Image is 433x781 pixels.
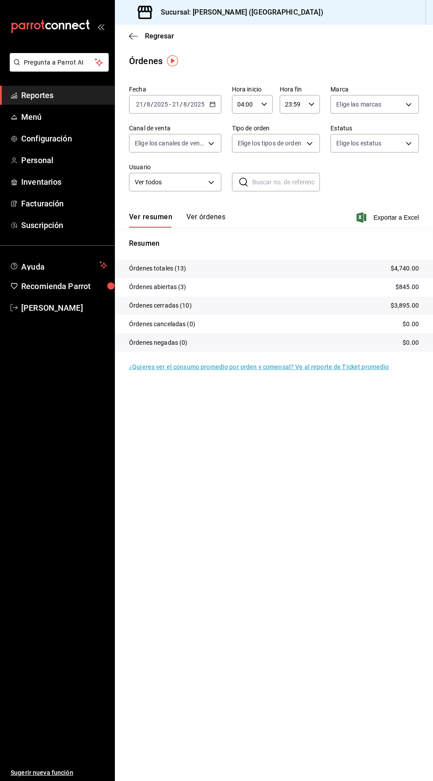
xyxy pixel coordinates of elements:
[129,320,195,329] p: Órdenes canceladas (0)
[129,213,172,228] button: Ver resumen
[252,173,320,191] input: Buscar no. de referencia
[167,55,178,66] img: Tooltip marker
[187,101,190,108] span: /
[232,125,320,131] label: Tipo de orden
[146,101,151,108] input: --
[129,301,192,310] p: Órdenes cerradas (10)
[129,238,419,249] p: Resumen
[21,260,96,270] span: Ayuda
[391,301,419,310] p: $3,895.00
[153,101,168,108] input: ----
[11,768,107,777] span: Sugerir nueva función
[144,101,146,108] span: /
[129,338,188,347] p: Órdenes negadas (0)
[129,125,221,131] label: Canal de venta
[129,164,221,170] label: Usuario
[151,101,153,108] span: /
[21,89,107,101] span: Reportes
[21,198,107,210] span: Facturación
[129,32,174,40] button: Regresar
[172,101,180,108] input: --
[24,58,95,67] span: Pregunta a Parrot AI
[21,176,107,188] span: Inventarios
[330,86,419,92] label: Marca
[330,125,419,131] label: Estatus
[129,213,225,228] div: navigation tabs
[403,338,419,347] p: $0.00
[232,86,273,92] label: Hora inicio
[186,213,225,228] button: Ver órdenes
[129,282,186,292] p: Órdenes abiertas (3)
[10,53,109,72] button: Pregunta a Parrot AI
[238,139,301,148] span: Elige los tipos de orden
[21,280,107,292] span: Recomienda Parrot
[336,139,381,148] span: Elige los estatus
[97,23,104,30] button: open_drawer_menu
[183,101,187,108] input: --
[358,212,419,223] button: Exportar a Excel
[21,154,107,166] span: Personal
[21,111,107,123] span: Menú
[21,302,107,314] span: [PERSON_NAME]
[391,264,419,273] p: $4,740.00
[6,64,109,73] a: Pregunta a Parrot AI
[180,101,182,108] span: /
[280,86,320,92] label: Hora fin
[129,86,221,92] label: Fecha
[154,7,323,18] h3: Sucursal: [PERSON_NAME] ([GEOGRAPHIC_DATA])
[129,363,389,370] a: ¿Quieres ver el consumo promedio por orden y comensal? Ve al reporte de Ticket promedio
[21,219,107,231] span: Suscripción
[190,101,205,108] input: ----
[336,100,381,109] span: Elige las marcas
[403,320,419,329] p: $0.00
[169,101,171,108] span: -
[129,54,163,68] div: Órdenes
[395,282,419,292] p: $845.00
[21,133,107,145] span: Configuración
[136,101,144,108] input: --
[135,139,205,148] span: Elige los canales de venta
[129,264,186,273] p: Órdenes totales (13)
[145,32,174,40] span: Regresar
[135,178,205,187] span: Ver todos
